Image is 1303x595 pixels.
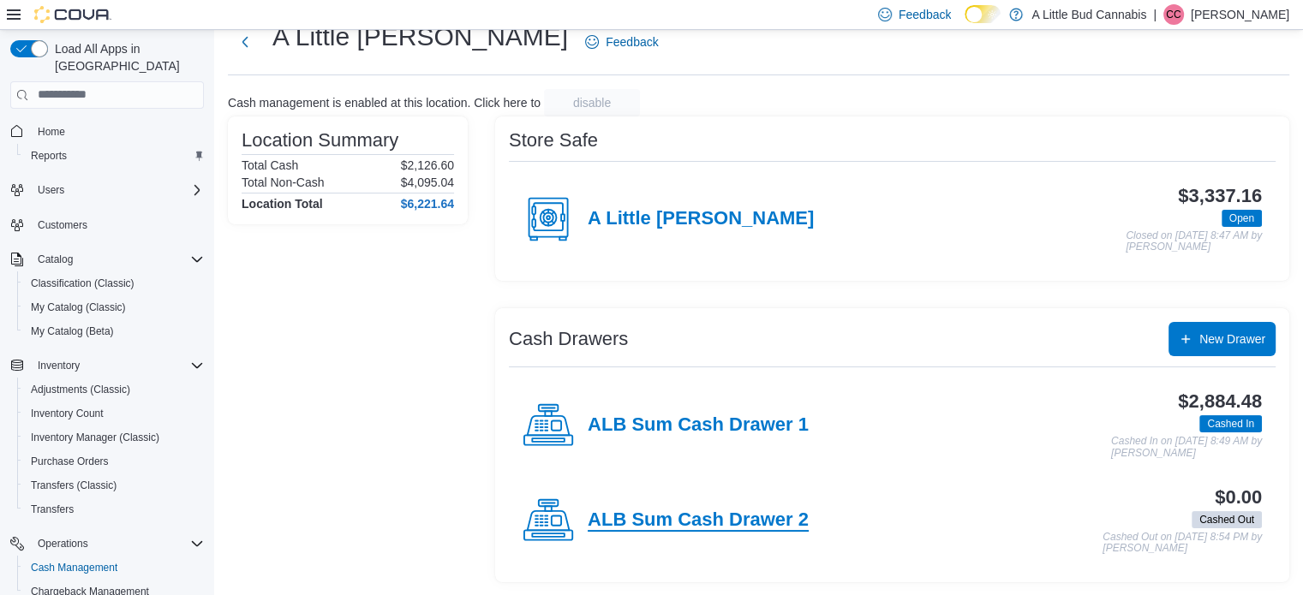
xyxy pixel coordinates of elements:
[242,197,323,211] h4: Location Total
[24,499,81,520] a: Transfers
[242,176,325,189] h6: Total Non-Cash
[24,427,204,448] span: Inventory Manager (Classic)
[31,277,134,290] span: Classification (Classic)
[31,249,80,270] button: Catalog
[588,208,814,230] h4: A Little [PERSON_NAME]
[965,5,1001,23] input: Dark Mode
[31,249,204,270] span: Catalog
[1207,416,1254,431] span: Cashed In
[1126,230,1262,253] p: Closed on [DATE] 8:47 AM by [PERSON_NAME]
[31,431,159,444] span: Inventory Manager (Classic)
[31,324,114,338] span: My Catalog (Beta)
[31,533,95,554] button: Operations
[38,218,87,232] span: Customers
[1169,322,1276,356] button: New Drawer
[228,96,541,110] p: Cash management is enabled at this location. Click here to
[1229,211,1254,226] span: Open
[1163,4,1184,25] div: Carolyn Cook
[24,321,204,342] span: My Catalog (Beta)
[31,479,117,492] span: Transfers (Classic)
[31,407,104,420] span: Inventory Count
[24,557,204,578] span: Cash Management
[31,455,109,468] span: Purchase Orders
[401,197,454,211] h4: $6,221.64
[401,158,454,172] p: $2,126.60
[509,130,598,151] h3: Store Safe
[588,509,809,532] h4: ALB Sum Cash Drawer 2
[3,532,211,556] button: Operations
[544,89,640,116] button: disable
[24,403,204,424] span: Inventory Count
[24,297,133,318] a: My Catalog (Classic)
[24,321,121,342] a: My Catalog (Beta)
[38,183,64,197] span: Users
[31,561,117,574] span: Cash Management
[3,178,211,202] button: Users
[228,25,262,59] button: Next
[1103,532,1262,555] p: Cashed Out on [DATE] 8:54 PM by [PERSON_NAME]
[573,94,611,111] span: disable
[24,475,204,496] span: Transfers (Classic)
[31,300,126,314] span: My Catalog (Classic)
[1031,4,1146,25] p: A Little Bud Cannabis
[17,449,211,473] button: Purchase Orders
[17,473,211,497] button: Transfers (Classic)
[3,354,211,378] button: Inventory
[38,125,65,139] span: Home
[509,329,628,349] h3: Cash Drawers
[31,355,87,376] button: Inventory
[606,33,658,51] span: Feedback
[31,533,204,554] span: Operations
[24,379,204,400] span: Adjustments (Classic)
[3,212,211,237] button: Customers
[31,149,67,163] span: Reports
[38,359,80,372] span: Inventory
[24,451,116,472] a: Purchase Orders
[31,180,71,200] button: Users
[17,425,211,449] button: Inventory Manager (Classic)
[24,146,74,166] a: Reports
[24,273,141,294] a: Classification (Classic)
[17,144,211,168] button: Reports
[1199,512,1254,527] span: Cashed Out
[31,383,130,396] span: Adjustments (Classic)
[3,119,211,144] button: Home
[31,180,204,200] span: Users
[1199,415,1262,432] span: Cashed In
[38,253,73,266] span: Catalog
[24,475,123,496] a: Transfers (Classic)
[31,121,204,142] span: Home
[1222,210,1262,227] span: Open
[24,379,137,400] a: Adjustments (Classic)
[1191,4,1289,25] p: [PERSON_NAME]
[24,146,204,166] span: Reports
[38,537,88,550] span: Operations
[31,355,204,376] span: Inventory
[3,247,211,271] button: Catalog
[1111,436,1262,459] p: Cashed In on [DATE] 8:49 AM by [PERSON_NAME]
[31,214,204,235] span: Customers
[31,503,74,516] span: Transfers
[1178,186,1262,206] h3: $3,337.16
[588,414,809,437] h4: ALB Sum Cash Drawer 1
[17,497,211,521] button: Transfers
[242,158,298,172] h6: Total Cash
[34,6,111,23] img: Cova
[1153,4,1157,25] p: |
[965,23,965,24] span: Dark Mode
[17,402,211,425] button: Inventory Count
[24,427,166,448] a: Inventory Manager (Classic)
[31,215,94,235] a: Customers
[31,122,72,142] a: Home
[17,556,211,580] button: Cash Management
[401,176,454,189] p: $4,095.04
[242,130,398,151] h3: Location Summary
[272,20,568,54] h1: A Little [PERSON_NAME]
[1215,487,1262,508] h3: $0.00
[48,40,204,74] span: Load All Apps in [GEOGRAPHIC_DATA]
[24,273,204,294] span: Classification (Classic)
[1192,511,1262,528] span: Cashed Out
[17,271,211,295] button: Classification (Classic)
[17,319,211,343] button: My Catalog (Beta)
[24,403,111,424] a: Inventory Count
